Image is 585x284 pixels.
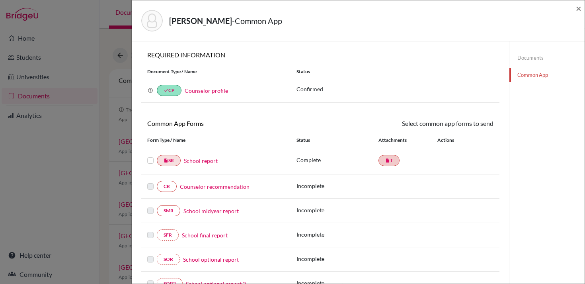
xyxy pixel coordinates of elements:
a: School optional report [183,255,239,264]
div: Select common app forms to send [320,119,499,128]
a: insert_drive_fileT [378,155,400,166]
div: Attachments [378,137,428,144]
strong: [PERSON_NAME] [169,16,232,25]
a: School final report [182,231,228,239]
div: Actions [428,137,477,144]
h6: REQUIRED INFORMATION [141,51,499,59]
button: Close [576,4,581,13]
i: done [164,88,168,93]
a: Counselor recommendation [180,182,250,191]
a: SOR [157,254,180,265]
p: Complete [296,156,378,164]
a: SMR [157,205,180,216]
a: School report [184,157,218,165]
p: Incomplete [296,255,378,263]
div: Status [296,137,378,144]
a: SFR [157,229,179,241]
a: doneCP [157,85,181,96]
p: Incomplete [296,206,378,214]
div: Status [291,68,499,75]
h6: Common App Forms [141,119,320,127]
a: insert_drive_fileSR [157,155,181,166]
i: insert_drive_file [385,158,390,163]
p: Incomplete [296,230,378,239]
p: Confirmed [296,85,493,93]
div: Form Type / Name [141,137,291,144]
p: Incomplete [296,182,378,190]
a: Common App [509,68,585,82]
span: - Common App [232,16,282,25]
span: × [576,2,581,14]
i: insert_drive_file [164,158,168,163]
a: School midyear report [183,207,239,215]
a: CR [157,181,177,192]
div: Document Type / Name [141,68,291,75]
a: Counselor profile [185,87,228,94]
a: Documents [509,51,585,65]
